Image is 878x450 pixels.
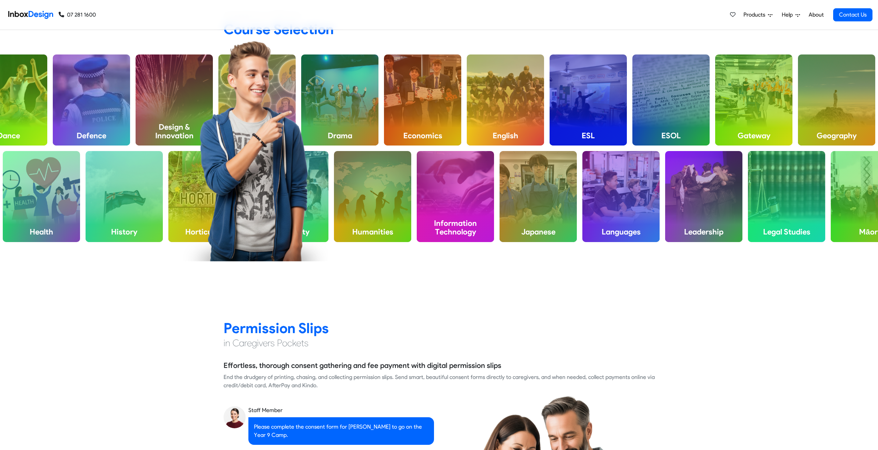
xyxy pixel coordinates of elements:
span: Products [743,11,768,19]
h4: ESOL [632,126,710,146]
h4: Humanities [334,222,411,242]
h4: Defence [53,126,130,146]
h4: Drama [301,126,378,146]
h4: Economics [384,126,461,146]
h4: ESL [550,126,627,146]
span: Help [782,11,796,19]
h4: Legal Studies [748,222,825,242]
h4: Languages [582,222,660,242]
a: 07 281 1600 [59,11,96,19]
h4: Horticulture [168,222,246,242]
h4: Japanese [500,222,577,242]
div: Please complete the consent form for [PERSON_NAME] to go on the Year 9 Camp. [248,417,434,445]
h4: Design & Innovation [136,117,213,146]
a: Help [779,8,803,22]
div: Staff Member [248,406,434,414]
h4: History [86,222,163,242]
h4: Information Technology [417,213,494,242]
a: About [807,8,826,22]
a: Products [741,8,775,22]
h5: Effortless, thorough consent gathering and fee payment with digital permission slips [224,360,501,371]
h4: Leadership [665,222,742,242]
img: boy_pointing_to_right.png [183,41,328,261]
h2: Permission Slips [224,319,655,337]
a: Contact Us [833,8,872,21]
h4: Geography [798,126,875,146]
h4: in Caregivers Pockets [224,337,655,349]
h4: Health [3,222,80,242]
h4: Gateway [715,126,792,146]
div: End the drudgery of printing, chasing, and collecting permission slips. Send smart, beautiful con... [224,373,655,390]
img: staff_avatar.png [224,406,246,428]
h4: English [467,126,544,146]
